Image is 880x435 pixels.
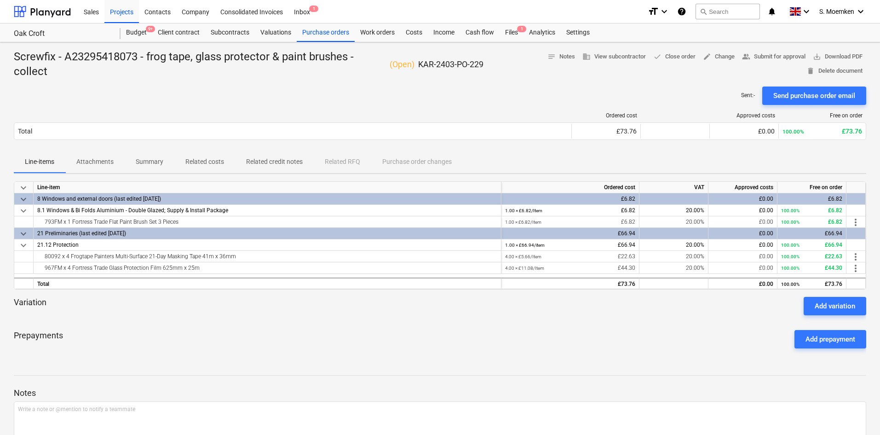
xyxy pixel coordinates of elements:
p: ( Open ) [390,59,414,70]
p: Related costs [185,157,224,167]
div: £73.76 [575,128,637,135]
a: Cash flow [460,23,500,42]
div: Total [34,278,501,289]
div: Ordered cost [501,182,639,193]
div: 20.00% [639,251,708,262]
div: £0.00 [712,278,773,290]
span: more_vert [850,251,861,262]
span: keyboard_arrow_down [18,194,29,205]
small: 100.00% [782,128,804,135]
small: 100.00% [781,208,799,213]
div: £66.94 [505,239,635,251]
p: Sent : - [741,92,755,99]
small: 100.00% [781,243,799,248]
span: View subcontractor [582,52,646,62]
div: Subcontracts [205,23,255,42]
button: Change [699,50,738,64]
i: keyboard_arrow_down [801,6,812,17]
div: £22.63 [505,251,635,262]
button: Close order [650,50,699,64]
small: 100.00% [781,282,799,287]
span: more_vert [850,217,861,228]
div: £0.00 [712,228,773,239]
div: £66.94 [781,228,842,239]
a: Valuations [255,23,297,42]
div: £22.63 [781,251,842,262]
small: 100.00% [781,220,799,225]
div: Total [18,128,32,135]
div: 20.00% [639,239,708,251]
a: Purchase orders [297,23,355,42]
span: Close order [653,52,696,62]
div: 80092 x 4 Frogtape Painters Multi-Surface 21-Day Masking Tape 41m x 36mm [37,251,497,262]
span: Delete document [806,66,863,76]
span: 1 [309,6,318,12]
div: £0.00 [712,205,773,216]
span: 1 [517,26,526,32]
div: Add prepayment [805,333,855,345]
span: 9+ [146,26,155,32]
p: Related credit notes [246,157,303,167]
button: Download PDF [809,50,866,64]
div: Files [500,23,523,42]
div: £0.00 [712,239,773,251]
span: 8.1 Windows & Bi Folds Aluminium - Double Glazed; Supply & Install Package [37,207,228,214]
div: 793FM x 1 Fortress Trade Flat Paint Brush Set 3 Pieces [37,216,497,227]
div: 20.00% [639,216,708,228]
div: 8 Windows and external doors (last edited 27 Sep 2024) [37,193,497,204]
div: Oak Croft [14,29,109,39]
a: Analytics [523,23,561,42]
small: 4.00 × £5.66 / Item [505,254,541,259]
div: Income [428,23,460,42]
span: Change [703,52,735,62]
small: 1.00 × £66.94 / item [505,243,545,248]
p: KAR-2403-PO-229 [418,59,483,70]
i: keyboard_arrow_down [855,6,866,17]
button: Notes [544,50,579,64]
span: Submit for approval [742,52,805,62]
span: notes [547,52,556,61]
div: 20.00% [639,262,708,274]
i: notifications [767,6,776,17]
span: done [653,52,661,61]
span: Notes [547,52,575,62]
div: £6.82 [505,193,635,205]
span: search [700,8,707,15]
iframe: Chat Widget [834,391,880,435]
a: Work orders [355,23,400,42]
small: 4.00 × £11.08 / Item [505,266,544,271]
div: Client contract [152,23,205,42]
div: £6.82 [505,216,635,228]
p: Summary [136,157,163,167]
a: Files1 [500,23,523,42]
div: £6.82 [781,216,842,228]
span: keyboard_arrow_down [18,205,29,216]
div: £0.00 [712,216,773,228]
span: keyboard_arrow_down [18,240,29,251]
div: Line-item [34,182,501,193]
i: Knowledge base [677,6,686,17]
span: more_vert [850,263,861,274]
span: keyboard_arrow_down [18,228,29,239]
p: Notes [14,388,866,399]
div: £66.94 [781,239,842,251]
div: £0.00 [713,128,775,135]
div: £6.82 [781,193,842,205]
div: Budget [121,23,152,42]
div: £0.00 [712,251,773,262]
div: £0.00 [712,262,773,274]
div: £44.30 [505,262,635,274]
button: Submit for approval [738,50,809,64]
div: 20.00% [639,205,708,216]
div: £66.94 [505,228,635,239]
small: 1.00 × £6.82 / Item [505,220,541,225]
div: Ordered cost [575,112,637,119]
a: Costs [400,23,428,42]
i: format_size [648,6,659,17]
div: £0.00 [712,193,773,205]
span: 21.12 Protection [37,242,79,248]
